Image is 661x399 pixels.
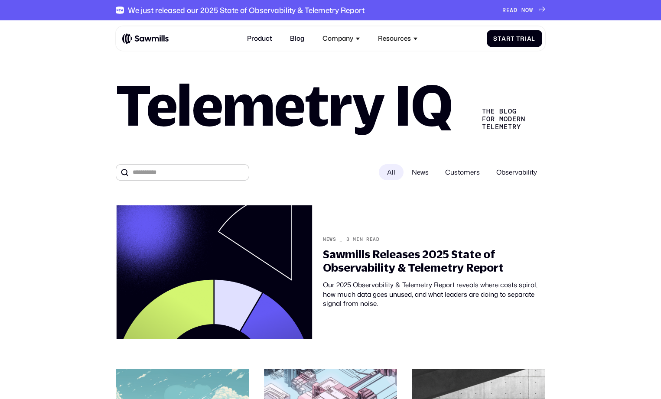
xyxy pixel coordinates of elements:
span: S [493,35,498,42]
form: All [116,164,545,181]
span: Customers [437,164,488,180]
span: News [404,164,437,180]
div: News [323,237,336,243]
a: READNOW [502,7,545,14]
div: min read [353,237,380,243]
div: _ [339,237,343,243]
h1: Telemetry IQ [116,78,452,131]
div: Resources [373,29,423,47]
span: r [506,35,511,42]
div: Company [322,35,353,42]
div: 3 [346,237,350,243]
span: Observability [488,164,545,180]
div: We just released our 2025 State of Observability & Telemetry Report [128,6,365,15]
span: O [525,7,529,14]
span: l [531,35,535,42]
span: T [516,35,520,42]
span: N [521,7,525,14]
span: i [525,35,527,42]
a: Blog [285,29,309,47]
div: All [379,164,404,180]
span: a [501,35,506,42]
span: D [514,7,518,14]
div: Resources [378,35,411,42]
a: Product [242,29,277,47]
span: t [498,35,501,42]
div: Our 2025 Observability & Telemetry Report reveals where costs spiral, how much data goes unused, ... [323,280,545,308]
a: News_3min readSawmills Releases 2025 State of Observability & Telemetry ReportOur 2025 Observabil... [110,200,551,345]
span: E [506,7,510,14]
a: StartTrial [487,30,542,47]
span: r [520,35,525,42]
span: a [527,35,532,42]
span: A [510,7,514,14]
div: Sawmills Releases 2025 State of Observability & Telemetry Report [323,247,545,275]
div: Company [318,29,365,47]
span: R [502,7,506,14]
span: W [529,7,533,14]
span: t [511,35,514,42]
div: The Blog for Modern telemetry [467,84,533,131]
